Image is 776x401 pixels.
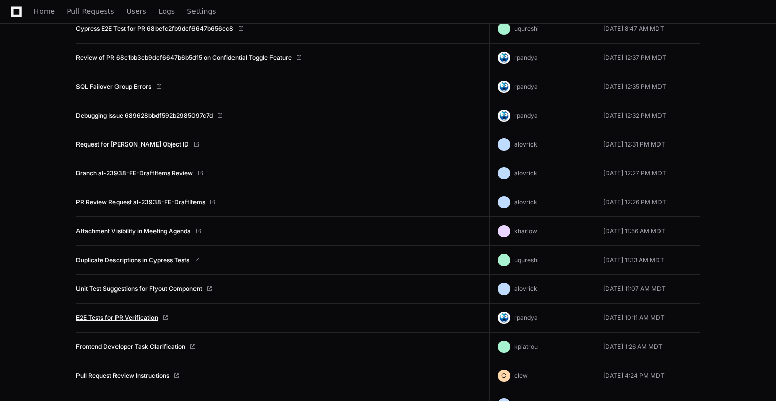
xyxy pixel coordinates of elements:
[76,169,193,177] a: Branch al-23938-FE-DraftItems Review
[127,8,146,14] span: Users
[498,110,510,122] img: avatar
[514,343,538,350] span: kpiatrou
[595,44,700,72] td: [DATE] 12:37 PM MDT
[514,140,537,148] span: alovrick
[76,83,151,91] a: SQL Failover Group Errors
[159,8,175,14] span: Logs
[187,8,216,14] span: Settings
[498,81,510,93] img: avatar
[595,72,700,101] td: [DATE] 12:35 PM MDT
[76,112,213,120] a: Debugging Issue 689628bbdf592b2985097c7d
[514,83,538,90] span: rpandya
[595,159,700,188] td: [DATE] 12:27 PM MDT
[514,112,538,119] span: rpandya
[514,285,537,293] span: alovrick
[595,275,700,304] td: [DATE] 11:07 AM MDT
[595,246,700,275] td: [DATE] 11:13 AM MDT
[595,15,700,44] td: [DATE] 8:47 AM MDT
[76,140,189,149] a: Request for [PERSON_NAME] Object ID
[76,256,189,264] a: Duplicate Descriptions in Cypress Tests
[76,285,202,293] a: Unit Test Suggestions for Flyout Component
[514,372,528,379] span: clew
[498,52,510,64] img: avatar
[76,314,158,322] a: E2E Tests for PR Verification
[514,25,539,32] span: uqureshi
[76,198,205,206] a: PR Review Request al-23938-FE-DraftItems
[595,304,700,333] td: [DATE] 10:11 AM MDT
[595,361,700,390] td: [DATE] 4:24 PM MDT
[76,343,185,351] a: Frontend Developer Task Clarification
[514,314,538,321] span: rpandya
[76,227,191,235] a: Attachment Visibility in Meeting Agenda
[514,169,537,177] span: alovrick
[498,312,510,324] img: avatar
[595,130,700,159] td: [DATE] 12:31 PM MDT
[34,8,55,14] span: Home
[595,188,700,217] td: [DATE] 12:26 PM MDT
[595,333,700,361] td: [DATE] 1:26 AM MDT
[501,372,506,380] h1: C
[514,198,537,206] span: alovrick
[595,217,700,246] td: [DATE] 11:56 AM MDT
[514,256,539,264] span: uqureshi
[76,372,169,380] a: Pull Request Review Instructions
[514,54,538,61] span: rpandya
[76,54,292,62] a: Review of PR 68c1bb3cb9dcf6647b6b5d15 on Confidential Toggle Feature
[76,25,234,33] a: Cypress E2E Test for PR 68befc2fb9dcf6647b656cc8
[514,227,537,235] span: kharlow
[595,101,700,130] td: [DATE] 12:32 PM MDT
[67,8,114,14] span: Pull Requests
